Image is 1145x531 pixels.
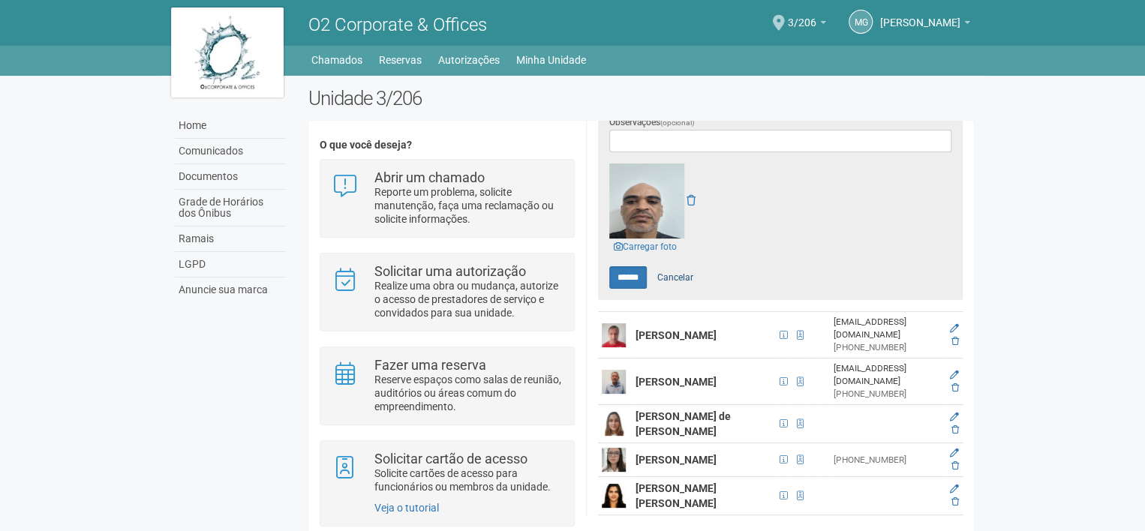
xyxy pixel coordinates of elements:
[374,169,485,185] strong: Abrir um chamado
[175,252,286,277] a: LGPD
[950,412,959,422] a: Editar membro
[602,370,626,394] img: user.png
[308,14,487,35] span: O2 Corporate & Offices
[649,266,702,289] a: Cancelar
[951,382,959,393] a: Excluir membro
[636,329,717,341] strong: [PERSON_NAME]
[833,362,941,388] div: [EMAIL_ADDRESS][DOMAIN_NAME]
[950,484,959,494] a: Editar membro
[951,460,959,471] a: Excluir membro
[636,410,731,437] strong: [PERSON_NAME] de [PERSON_NAME]
[332,358,562,413] a: Fazer uma reserva Reserve espaços como salas de reunião, auditórios ou áreas comum do empreendime...
[175,164,286,190] a: Documentos
[332,265,562,319] a: Solicitar uma autorização Realize uma obra ou mudança, autorize o acesso de prestadores de serviç...
[171,7,284,97] img: logo.jpg
[788,2,816,28] span: 3/206
[311,49,362,70] a: Chamados
[602,448,626,472] img: user.png
[833,454,941,466] div: [PHONE_NUMBER]
[602,484,626,508] img: user.png
[374,466,563,493] p: Solicite cartões de acesso para funcionários ou membros da unidade.
[660,118,695,127] span: (opcional)
[175,190,286,226] a: Grade de Horários dos Ônibus
[332,452,562,493] a: Solicitar cartão de acesso Solicite cartões de acesso para funcionários ou membros da unidade.
[951,336,959,346] a: Excluir membro
[175,113,286,139] a: Home
[951,496,959,507] a: Excluir membro
[374,502,439,514] a: Veja o tutorial
[636,376,717,388] strong: [PERSON_NAME]
[175,226,286,252] a: Ramais
[438,49,500,70] a: Autorizações
[636,454,717,466] strong: [PERSON_NAME]
[687,194,696,206] a: Remover
[374,357,486,373] strong: Fazer uma reserva
[950,323,959,334] a: Editar membro
[602,412,626,436] img: user.png
[332,171,562,226] a: Abrir um chamado Reporte um problema, solicite manutenção, faça uma reclamação ou solicite inform...
[374,185,563,226] p: Reporte um problema, solicite manutenção, faça uma reclamação ou solicite informações.
[379,49,422,70] a: Reservas
[308,87,974,109] h2: Unidade 3/206
[516,49,586,70] a: Minha Unidade
[374,263,526,279] strong: Solicitar uma autorização
[609,115,695,130] label: Observações
[880,19,970,31] a: [PERSON_NAME]
[880,2,960,28] span: Monica Guedes
[950,448,959,458] a: Editar membro
[609,163,684,238] img: GetFile
[175,277,286,302] a: Anuncie sua marca
[950,370,959,380] a: Editar membro
[833,388,941,400] div: [PHONE_NUMBER]
[951,424,959,435] a: Excluir membro
[602,323,626,347] img: user.png
[175,139,286,164] a: Comunicados
[374,451,527,466] strong: Solicitar cartão de acesso
[609,238,681,255] a: Carregar foto
[320,139,574,151] h4: O que você deseja?
[374,373,563,413] p: Reserve espaços como salas de reunião, auditórios ou áreas comum do empreendimento.
[374,279,563,319] p: Realize uma obra ou mudança, autorize o acesso de prestadores de serviço e convidados para sua un...
[788,19,826,31] a: 3/206
[849,10,873,34] a: MG
[833,316,941,341] div: [EMAIL_ADDRESS][DOMAIN_NAME]
[636,482,717,509] strong: [PERSON_NAME] [PERSON_NAME]
[833,341,941,354] div: [PHONE_NUMBER]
